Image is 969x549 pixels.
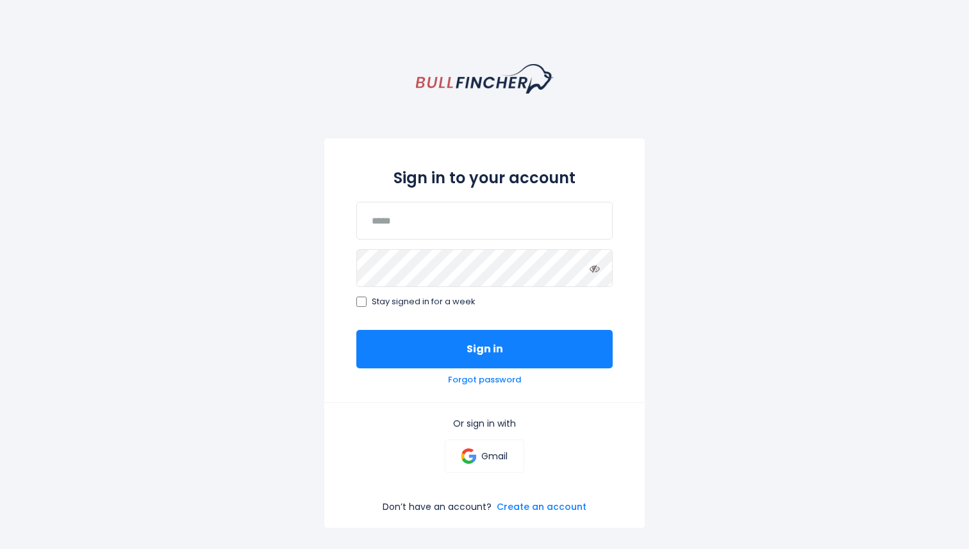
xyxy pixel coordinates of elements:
[416,64,554,94] a: homepage
[356,297,367,307] input: Stay signed in for a week
[372,297,476,307] span: Stay signed in for a week
[445,439,524,473] a: Gmail
[356,418,613,429] p: Or sign in with
[356,167,613,189] h2: Sign in to your account
[497,501,586,512] a: Create an account
[356,330,613,368] button: Sign in
[448,375,521,386] a: Forgot password
[383,501,492,512] p: Don’t have an account?
[481,450,508,462] p: Gmail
